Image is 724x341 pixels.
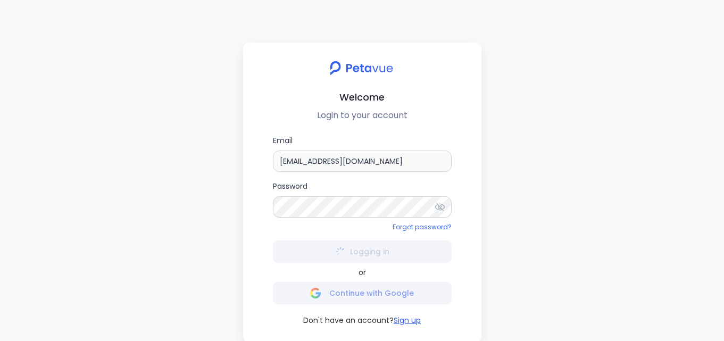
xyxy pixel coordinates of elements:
[273,196,452,218] input: Password
[323,55,401,81] img: petavue logo
[273,151,452,172] input: Email
[252,89,473,105] h2: Welcome
[359,267,366,278] span: or
[393,222,452,231] a: Forgot password?
[394,315,421,326] button: Sign up
[303,315,394,326] span: Don't have an account?
[252,109,473,122] p: Login to your account
[273,135,452,172] label: Email
[273,180,452,218] label: Password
